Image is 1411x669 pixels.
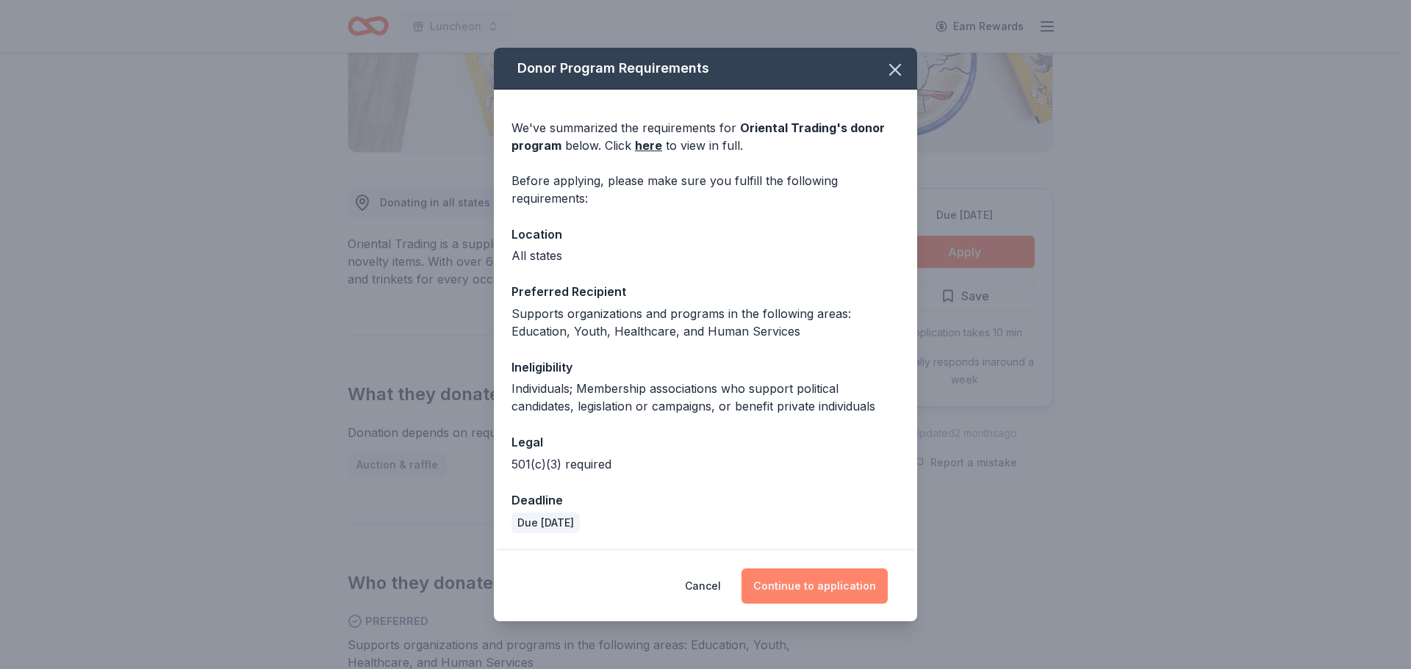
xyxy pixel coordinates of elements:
[635,137,662,154] a: here
[511,225,900,244] div: Location
[511,119,900,154] div: We've summarized the requirements for below. Click to view in full.
[511,433,900,452] div: Legal
[685,568,721,604] button: Cancel
[511,247,900,264] div: All states
[511,455,900,473] div: 501(c)(3) required
[511,172,900,207] div: Before applying, please make sure you fulfill the following requirements:
[511,513,580,533] div: Due [DATE]
[511,491,900,510] div: Deadline
[511,358,900,377] div: Ineligibility
[511,282,900,301] div: Preferred Recipient
[742,568,888,604] button: Continue to application
[494,48,917,90] div: Donor Program Requirements
[511,380,900,415] div: Individuals; Membership associations who support political candidates, legislation or campaigns, ...
[511,305,900,340] div: Supports organizations and programs in the following areas: Education, Youth, Healthcare, and Hum...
